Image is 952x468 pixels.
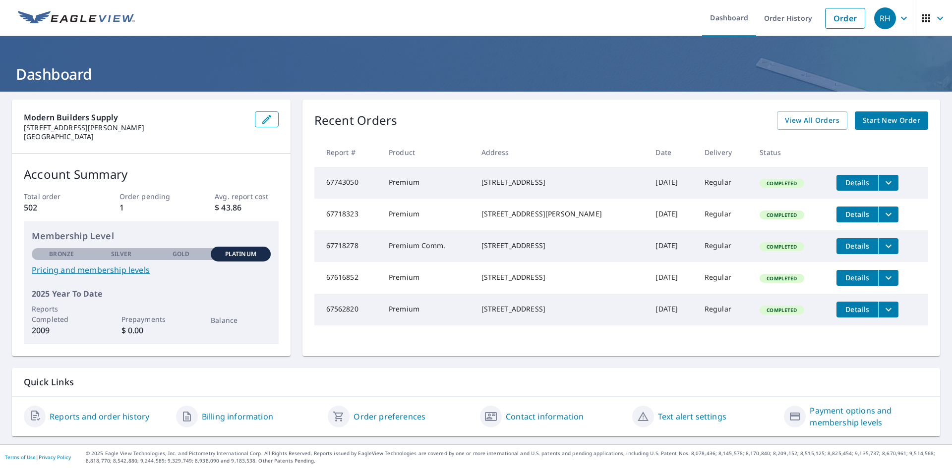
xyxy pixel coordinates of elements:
p: Platinum [225,250,256,259]
p: Account Summary [24,165,279,183]
th: Address [474,138,648,167]
span: Details [842,305,872,314]
td: Premium Comm. [381,230,474,262]
div: [STREET_ADDRESS] [481,177,640,187]
a: Order preferences [354,411,425,422]
span: Completed [761,307,803,313]
td: [DATE] [648,230,696,262]
h1: Dashboard [12,64,940,84]
p: $ 0.00 [121,324,181,336]
span: Completed [761,275,803,282]
p: 502 [24,202,87,213]
p: Bronze [49,250,74,259]
p: Prepayments [121,314,181,324]
a: Text alert settings [658,411,726,422]
button: filesDropdownBtn-67718278 [878,238,898,254]
td: Premium [381,294,474,325]
a: View All Orders [777,111,847,130]
td: 67718323 [314,199,381,230]
span: Details [842,241,872,251]
td: [DATE] [648,294,696,325]
a: Privacy Policy [39,454,71,461]
td: Regular [697,199,752,230]
span: Details [842,273,872,282]
th: Product [381,138,474,167]
button: detailsBtn-67743050 [836,175,878,191]
span: Details [842,178,872,187]
td: Regular [697,167,752,199]
a: Order [825,8,865,29]
div: RH [874,7,896,29]
th: Delivery [697,138,752,167]
td: Regular [697,294,752,325]
td: 67562820 [314,294,381,325]
button: filesDropdownBtn-67718323 [878,207,898,222]
td: Premium [381,262,474,294]
th: Date [648,138,696,167]
p: | [5,454,71,460]
td: 67743050 [314,167,381,199]
span: Completed [761,243,803,250]
td: Premium [381,167,474,199]
button: filesDropdownBtn-67743050 [878,175,898,191]
p: 2009 [32,324,91,336]
p: Balance [211,315,270,325]
td: [DATE] [648,167,696,199]
p: © 2025 Eagle View Technologies, Inc. and Pictometry International Corp. All Rights Reserved. Repo... [86,450,947,465]
a: Contact information [506,411,584,422]
p: Modern Builders Supply [24,111,247,123]
div: [STREET_ADDRESS] [481,304,640,314]
p: Reports Completed [32,304,91,324]
button: filesDropdownBtn-67616852 [878,270,898,286]
p: 2025 Year To Date [32,288,271,300]
p: Recent Orders [314,111,398,130]
p: [STREET_ADDRESS][PERSON_NAME] [24,123,247,132]
td: [DATE] [648,262,696,294]
p: Order pending [119,191,183,202]
span: Start New Order [863,114,920,127]
img: EV Logo [18,11,135,26]
p: [GEOGRAPHIC_DATA] [24,132,247,141]
p: 1 [119,202,183,213]
td: Premium [381,199,474,230]
div: [STREET_ADDRESS][PERSON_NAME] [481,209,640,219]
span: Details [842,209,872,219]
a: Billing information [202,411,273,422]
p: Total order [24,191,87,202]
a: Reports and order history [50,411,149,422]
td: Regular [697,262,752,294]
p: Silver [111,250,132,259]
span: Completed [761,211,803,218]
div: [STREET_ADDRESS] [481,272,640,282]
td: 67718278 [314,230,381,262]
p: Gold [173,250,189,259]
a: Payment options and membership levels [810,405,928,428]
a: Terms of Use [5,454,36,461]
p: Membership Level [32,229,271,243]
p: $ 43.86 [215,202,278,213]
td: 67616852 [314,262,381,294]
span: Completed [761,180,803,187]
span: View All Orders [785,114,839,127]
button: detailsBtn-67718278 [836,238,878,254]
th: Report # [314,138,381,167]
button: detailsBtn-67562820 [836,302,878,317]
div: [STREET_ADDRESS] [481,241,640,251]
button: detailsBtn-67616852 [836,270,878,286]
a: Pricing and membership levels [32,264,271,276]
td: [DATE] [648,199,696,230]
p: Quick Links [24,376,928,388]
button: filesDropdownBtn-67562820 [878,302,898,317]
a: Start New Order [855,111,928,130]
th: Status [752,138,829,167]
td: Regular [697,230,752,262]
button: detailsBtn-67718323 [836,207,878,222]
p: Avg. report cost [215,191,278,202]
